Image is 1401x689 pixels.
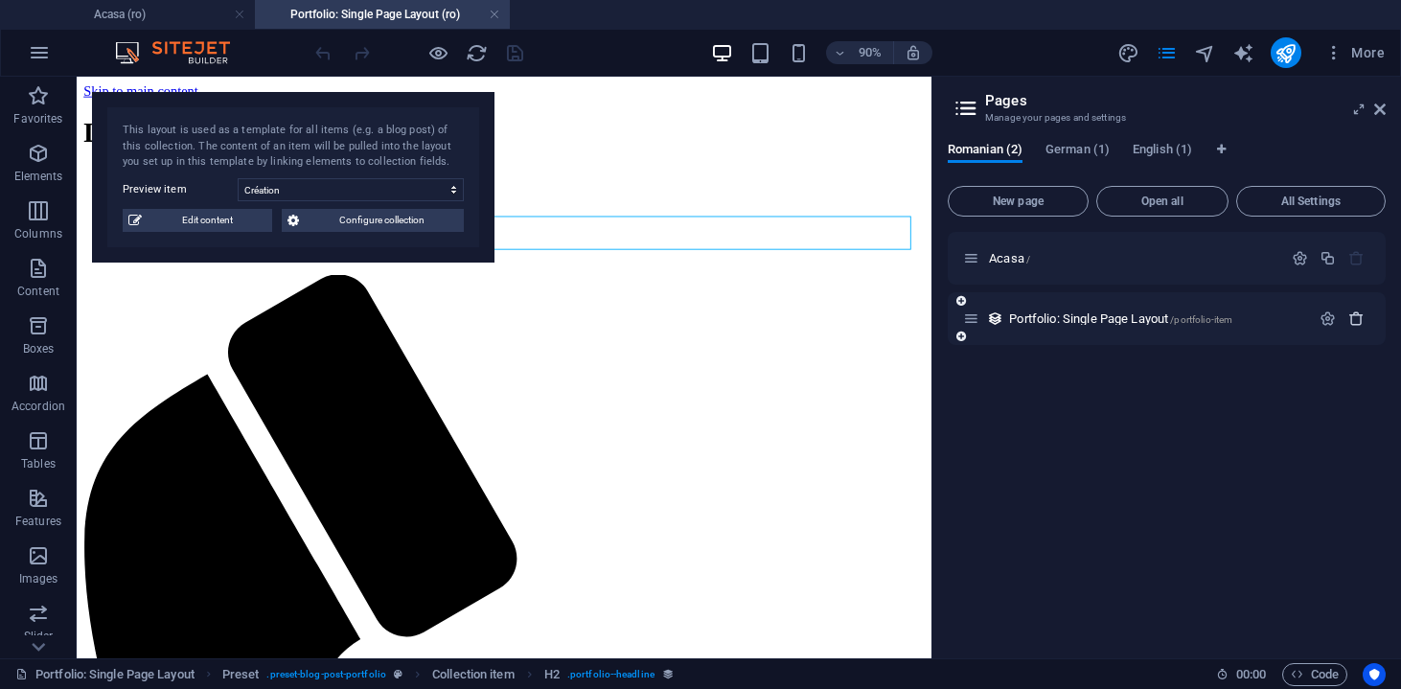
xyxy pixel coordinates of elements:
[266,663,386,686] span: . preset-blog-post-portfolio
[14,169,63,184] p: Elements
[855,41,885,64] h6: 90%
[1003,312,1310,325] div: Portfolio: Single Page Layout/portfolio-item
[662,668,675,680] i: This element is bound to a collection
[956,195,1080,207] span: New page
[826,41,894,64] button: 90%
[1232,41,1255,64] button: text_generator
[14,226,62,241] p: Columns
[466,42,488,64] i: Reload page
[1275,42,1297,64] i: Publish
[544,663,560,686] span: Click to select. Double-click to edit
[282,209,464,232] button: Configure collection
[8,8,135,24] a: Skip to main content
[1232,42,1254,64] i: AI Writer
[1009,311,1232,326] span: Click to open page
[989,251,1030,265] span: Click to open page
[1363,663,1386,686] button: Usercentrics
[11,399,65,414] p: Accordion
[948,142,1386,178] div: Language Tabs
[1250,667,1252,681] span: :
[1348,250,1365,266] div: The startpage cannot be deleted
[1245,195,1377,207] span: All Settings
[222,663,260,686] span: Click to select. Double-click to edit
[123,178,238,201] label: Preview item
[1320,250,1336,266] div: Duplicate
[255,4,510,25] h4: Portfolio: Single Page Layout (ro)
[432,663,514,686] span: Click to select. Double-click to edit
[1170,314,1232,325] span: /portfolio-item
[1156,41,1179,64] button: pages
[1282,663,1347,686] button: Code
[24,629,54,644] p: Slider
[1156,42,1178,64] i: Pages (Ctrl+Alt+S)
[1324,43,1385,62] span: More
[1292,250,1308,266] div: Settings
[15,514,61,529] p: Features
[1291,663,1339,686] span: Code
[394,669,402,679] i: This element is a customizable preset
[985,92,1386,109] h2: Pages
[23,341,55,356] p: Boxes
[1236,186,1386,217] button: All Settings
[985,109,1347,126] h3: Manage your pages and settings
[426,41,449,64] button: Click here to leave preview mode and continue editing
[465,41,488,64] button: reload
[13,111,62,126] p: Favorites
[1133,138,1192,165] span: English (1)
[15,663,195,686] a: Click to cancel selection. Double-click to open Pages
[21,456,56,471] p: Tables
[1105,195,1220,207] span: Open all
[905,44,922,61] i: On resize automatically adjust zoom level to fit chosen device.
[148,209,266,232] span: Edit content
[1096,186,1229,217] button: Open all
[17,284,59,299] p: Content
[305,209,458,232] span: Configure collection
[1194,41,1217,64] button: navigator
[948,186,1089,217] button: New page
[1117,41,1140,64] button: design
[987,310,1003,327] div: This layout is used as a template for all items (e.g. a blog post) of this collection. The conten...
[567,663,655,686] span: . portfolio--headline
[1117,42,1139,64] i: Design (Ctrl+Alt+Y)
[110,41,254,64] img: Editor Logo
[19,571,58,586] p: Images
[222,663,675,686] nav: breadcrumb
[1216,663,1267,686] h6: Session time
[1026,254,1030,264] span: /
[1045,138,1110,165] span: German (1)
[123,123,464,171] div: This layout is used as a template for all items (e.g. a blog post) of this collection. The conten...
[948,138,1022,165] span: Romanian (2)
[983,252,1282,264] div: Acasa/
[1236,663,1266,686] span: 00 00
[1271,37,1301,68] button: publish
[123,209,272,232] button: Edit content
[1317,37,1392,68] button: More
[1194,42,1216,64] i: Navigator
